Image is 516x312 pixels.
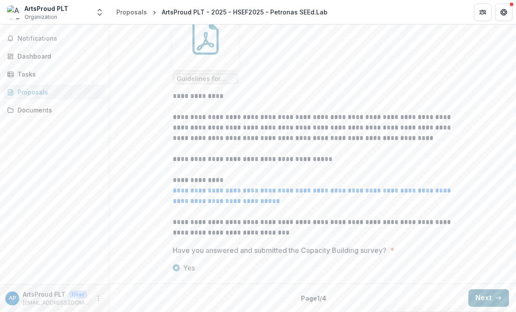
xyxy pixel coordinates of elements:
[7,5,21,19] img: ArtsProud PLT
[173,245,387,256] p: Have you answered and submitted the Capacity Building survey?
[24,4,68,13] div: ArtsProud PLT
[9,295,16,301] div: ArtsProud PLT
[3,32,105,46] button: Notifications
[113,6,331,18] nav: breadcrumb
[468,289,509,307] button: Next
[94,4,106,21] button: Open entity switcher
[3,67,105,81] a: Tasks
[301,294,326,303] p: Page 1 / 4
[162,7,328,17] div: ArtsProud PLT - 2025 - HSEF2025 - Petronas SEEd.Lab
[17,35,102,42] span: Notifications
[113,6,150,18] a: Proposals
[495,4,513,21] button: Get Help
[3,103,105,117] a: Documents
[116,7,147,17] div: Proposals
[17,105,98,115] div: Documents
[3,49,105,63] a: Dashboard
[17,88,98,97] div: Proposals
[474,4,492,21] button: Partners
[69,291,87,298] p: User
[24,13,57,21] span: Organization
[173,4,238,84] div: Guidelines for Submitting Deliverables Documents.pdf
[23,299,90,307] p: [EMAIL_ADDRESS][DOMAIN_NAME]
[3,85,105,99] a: Proposals
[17,52,98,61] div: Dashboard
[23,290,66,299] p: ArtsProud PLT
[177,75,234,83] span: Guidelines for Submitting Deliverables Documents.pdf
[93,293,104,304] button: More
[183,263,195,273] span: Yes
[17,70,98,79] div: Tasks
